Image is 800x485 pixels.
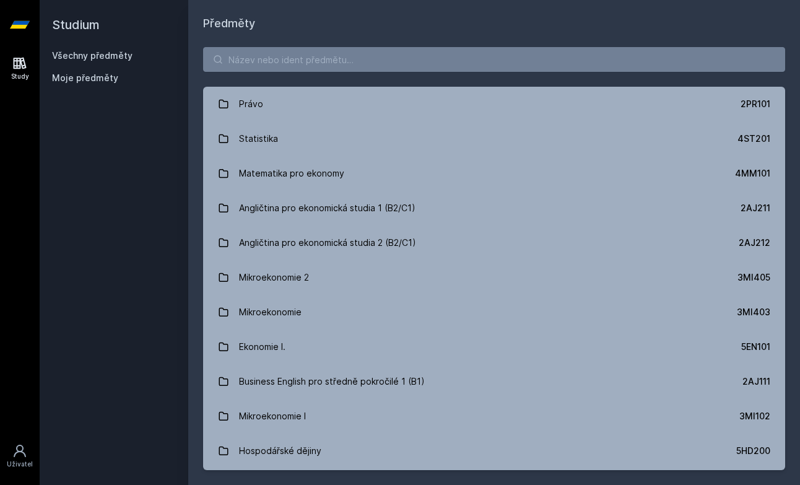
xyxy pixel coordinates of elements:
[2,50,37,87] a: Study
[203,295,785,330] a: Mikroekonomie 3MI403
[737,133,770,145] div: 4ST201
[239,126,278,151] div: Statistika
[52,50,133,61] a: Všechny předměty
[739,237,770,249] div: 2AJ212
[203,260,785,295] a: Mikroekonomie 2 3MI405
[741,98,770,110] div: 2PR101
[735,167,770,180] div: 4MM101
[52,72,118,84] span: Moje předměty
[203,87,785,121] a: Právo 2PR101
[239,439,321,463] div: Hospodářské dějiny
[741,341,770,353] div: 5EN101
[203,364,785,399] a: Business English pro středně pokročilé 1 (B1) 2AJ111
[239,230,416,255] div: Angličtina pro ekonomická studia 2 (B2/C1)
[203,225,785,260] a: Angličtina pro ekonomická studia 2 (B2/C1) 2AJ212
[203,434,785,468] a: Hospodářské dějiny 5HD200
[239,161,344,186] div: Matematika pro ekonomy
[203,121,785,156] a: Statistika 4ST201
[239,196,415,221] div: Angličtina pro ekonomická studia 1 (B2/C1)
[736,445,770,457] div: 5HD200
[741,202,770,214] div: 2AJ211
[203,156,785,191] a: Matematika pro ekonomy 4MM101
[203,47,785,72] input: Název nebo ident předmětu…
[203,330,785,364] a: Ekonomie I. 5EN101
[739,410,770,422] div: 3MI102
[239,404,306,429] div: Mikroekonomie I
[742,375,770,388] div: 2AJ111
[737,306,770,318] div: 3MI403
[239,334,285,359] div: Ekonomie I.
[239,369,425,394] div: Business English pro středně pokročilé 1 (B1)
[239,265,309,290] div: Mikroekonomie 2
[7,460,33,469] div: Uživatel
[2,437,37,475] a: Uživatel
[203,191,785,225] a: Angličtina pro ekonomická studia 1 (B2/C1) 2AJ211
[239,92,263,116] div: Právo
[11,72,29,81] div: Study
[203,15,785,32] h1: Předměty
[203,399,785,434] a: Mikroekonomie I 3MI102
[737,271,770,284] div: 3MI405
[239,300,302,325] div: Mikroekonomie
